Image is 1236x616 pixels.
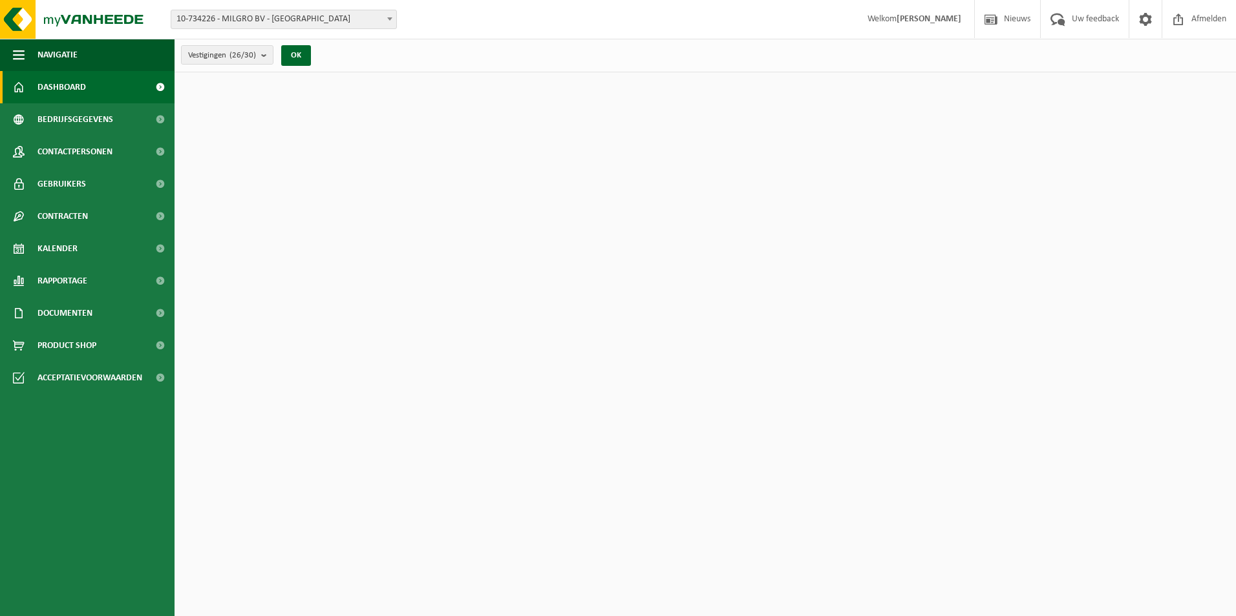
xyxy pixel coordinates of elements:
[37,39,78,71] span: Navigatie
[281,45,311,66] button: OK
[37,362,142,394] span: Acceptatievoorwaarden
[897,14,961,24] strong: [PERSON_NAME]
[181,45,273,65] button: Vestigingen(26/30)
[37,200,88,232] span: Contracten
[37,168,86,200] span: Gebruikers
[37,297,92,329] span: Documenten
[229,51,256,59] count: (26/30)
[171,10,396,28] span: 10-734226 - MILGRO BV - ROTTERDAM
[37,329,96,362] span: Product Shop
[37,232,78,265] span: Kalender
[37,265,87,297] span: Rapportage
[37,136,112,168] span: Contactpersonen
[37,103,113,136] span: Bedrijfsgegevens
[171,10,397,29] span: 10-734226 - MILGRO BV - ROTTERDAM
[188,46,256,65] span: Vestigingen
[37,71,86,103] span: Dashboard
